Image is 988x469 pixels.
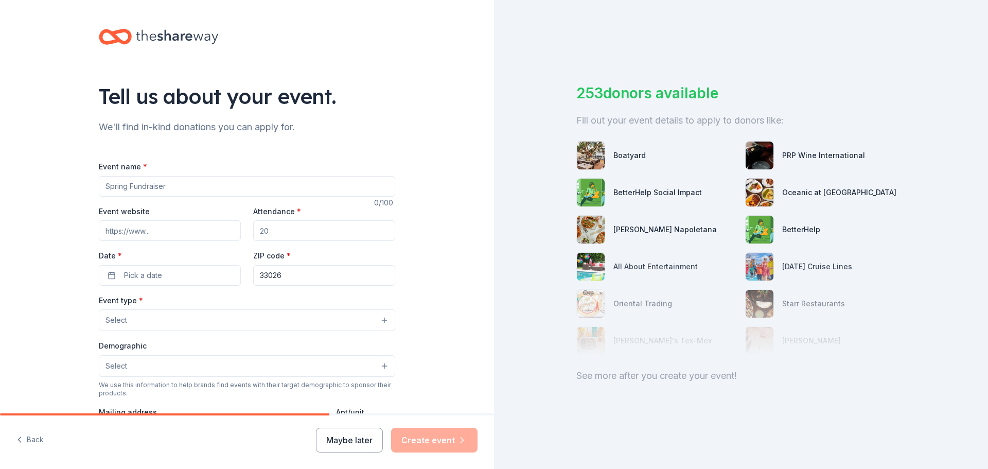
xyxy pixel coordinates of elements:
[99,296,143,306] label: Event type
[253,251,291,261] label: ZIP code
[253,220,395,241] input: 20
[613,223,717,236] div: [PERSON_NAME] Napoletana
[746,216,773,244] img: photo for BetterHelp
[99,355,395,377] button: Select
[253,206,301,217] label: Attendance
[99,176,395,197] input: Spring Fundraiser
[99,206,150,217] label: Event website
[577,216,605,244] img: photo for Frank Pepe Pizzeria Napoletana
[16,429,44,451] button: Back
[336,407,364,418] label: Apt/unit
[576,112,906,129] div: Fill out your event details to apply to donors like:
[576,368,906,384] div: See more after you create your event!
[782,186,896,199] div: Oceanic at [GEOGRAPHIC_DATA]
[613,149,646,162] div: Boatyard
[746,142,773,169] img: photo for PRP Wine International
[577,142,605,169] img: photo for Boatyard
[613,186,702,199] div: BetterHelp Social Impact
[105,360,127,372] span: Select
[782,223,820,236] div: BetterHelp
[746,179,773,206] img: photo for Oceanic at Pompano Beach
[316,428,383,453] button: Maybe later
[99,341,147,351] label: Demographic
[253,265,395,286] input: 12345 (U.S. only)
[99,119,395,135] div: We'll find in-kind donations you can apply for.
[782,149,865,162] div: PRP Wine International
[99,407,157,418] label: Mailing address
[99,220,241,241] input: https://www...
[105,314,127,326] span: Select
[99,381,395,397] div: We use this information to help brands find events with their target demographic to sponsor their...
[577,179,605,206] img: photo for BetterHelp Social Impact
[576,82,906,104] div: 253 donors available
[99,82,395,111] div: Tell us about your event.
[99,251,241,261] label: Date
[99,265,241,286] button: Pick a date
[99,162,147,172] label: Event name
[99,309,395,331] button: Select
[124,269,162,282] span: Pick a date
[374,197,395,209] div: 0 /100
